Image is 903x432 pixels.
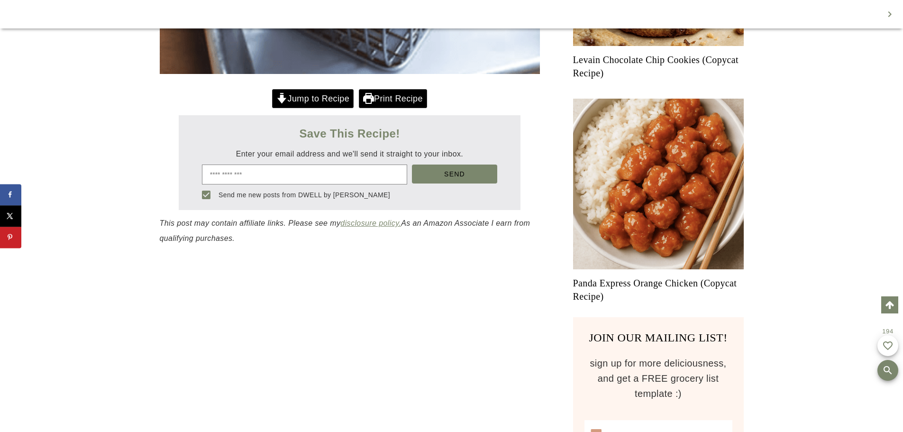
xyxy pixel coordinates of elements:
[160,219,530,242] em: This post may contain affiliate links. Please see my As an Amazon Associate I earn from qualifyin...
[881,296,898,313] a: Scroll to top
[573,99,744,269] a: Read More Panda Express Orange Chicken (Copycat Recipe)
[584,329,732,346] h3: JOIN OUR MAILING LIST!
[359,89,427,109] a: Print Recipe
[573,276,744,303] a: Panda Express Orange Chicken (Copycat Recipe)
[340,219,401,227] a: disclosure policy.
[573,53,744,80] a: Levain Chocolate Chip Cookies (Copycat Recipe)
[584,356,732,401] p: sign up for more deliciousness, and get a FREE grocery list template :)
[272,89,354,109] a: Jump to Recipe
